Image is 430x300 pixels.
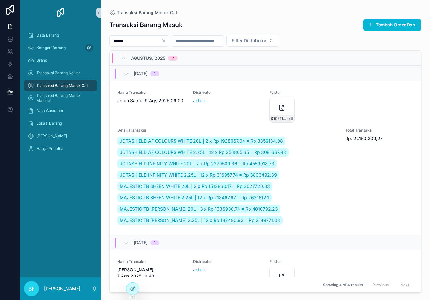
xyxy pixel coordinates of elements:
[120,183,270,190] span: MAJESTIC TB SHEEN WHITE 20L | 2 x Rp 1513860.17 = Rp 3027720.33
[120,172,277,178] span: JOTASHIELD INFINITY WHITE 2.25L | 12 x Rp 316957.74 = Rp 3803492.89
[232,37,266,44] span: Filter Distributor
[109,9,177,16] a: Transaksi Barang Masuk Cat
[37,93,91,103] span: Transaksi Barang Masuk Material
[24,118,97,129] a: Lokasi Barang
[120,138,283,144] span: JOTASHIELD AF COLOURS WHITE 20L | 2 x Rp 1928067.04 = Rp 3856134.08
[345,135,414,142] span: Rp. 27.150.209,27
[28,285,35,292] span: BF
[24,42,97,54] a: Kategori Barang96
[193,259,261,264] span: Distributor
[109,20,182,29] h1: Transaksi Barang Masuk
[24,130,97,142] a: [PERSON_NAME]
[117,193,272,202] a: MAJESTIC TB SHEEN WHITE 2.25L | 12 x Rp 218467.67 = Rp 2621612.1
[110,81,421,235] a: Nama TransaksiJotun Sabtu, 9 Ags 2025 09:00DistributorJotunFaktur010711745052000-0400052562084527...
[154,71,156,76] div: 1
[37,133,67,139] span: [PERSON_NAME]
[117,259,186,264] span: Nama Transaksi
[161,38,169,43] button: Clear
[37,146,63,151] span: Harga Pricelist
[44,286,80,292] p: [PERSON_NAME]
[120,206,278,212] span: MAJESTIC TB [PERSON_NAME] 20L | 3 x Rp 1336930.74 = Rp 4010792.23
[120,149,286,156] span: JOTASHIELD AF COLOURS WHITE 2.25L | 12 x Rp 256805.65 = Rp 3081667.83
[117,267,186,279] span: [PERSON_NAME], 7 Ags 2025 10:48
[117,205,280,213] a: MAJESTIC TB [PERSON_NAME] 20L | 3 x Rp 1336930.74 = Rp 4010792.23
[117,171,279,179] a: JOTASHIELD INFINITY WHITE 2.25L | 12 x Rp 316957.74 = Rp 3803492.89
[271,116,286,121] span: 010711745052000-0400052562084527-0397753054035000-20250811091628-(1)
[37,121,62,126] span: Lokasi Barang
[120,161,274,167] span: JOTASHIELD INFINITY WHITE 20L | 2 x Rp 2279509.36 = Rp 4559018.73
[193,90,261,95] span: Distributor
[117,159,277,168] a: JOTASHIELD INFINITY WHITE 20L | 2 x Rp 2279509.36 = Rp 4559018.73
[117,137,285,145] a: JOTASHIELD AF COLOURS WHITE 20L | 2 x Rp 1928067.04 = Rp 3856134.08
[37,45,66,50] span: Kategori Barang
[117,182,272,191] a: MAJESTIC TB SHEEN WHITE 20L | 2 x Rp 1513860.17 = Rp 3027720.33
[117,9,177,16] span: Transaksi Barang Masuk Cat
[55,8,66,18] img: App logo
[117,148,289,157] a: JOTASHIELD AF COLOURS WHITE 2.25L | 12 x Rp 256805.65 = Rp 3081667.83
[117,216,283,225] a: MAJESTIC TB [PERSON_NAME] 2.25L | 12 x Rp 182480.92 = Rp 2189771.08
[24,93,97,104] a: Transaksi Barang Masuk Material
[37,58,47,63] span: Brand
[37,83,88,88] span: Transaksi Barang Masuk Cat
[131,55,165,61] span: Agustus, 2025
[37,33,59,38] span: Data Barang
[24,67,97,79] a: Transaksi Barang Keluar
[286,116,293,121] span: .pdf
[120,195,269,201] span: MAJESTIC TB SHEEN WHITE 2.25L | 12 x Rp 218467.67 = Rp 2621612.1
[226,35,279,47] button: Select Button
[37,108,64,113] span: Data Customer
[172,56,174,61] div: 2
[24,30,97,41] a: Data Barang
[345,128,414,133] span: Total Transaksi
[134,71,148,77] span: [DATE]
[193,98,205,104] a: Jotun
[24,55,97,66] a: Brand
[117,128,338,133] span: Detail Transaksi
[323,282,363,287] span: Showing 4 of 4 results
[363,19,421,31] button: Tambah Order Baru
[24,143,97,154] a: Harga Pricelist
[85,44,93,52] div: 96
[120,217,280,224] span: MAJESTIC TB [PERSON_NAME] 2.25L | 12 x Rp 182480.92 = Rp 2189771.08
[193,267,205,273] a: Jotun
[117,90,186,95] span: Nama Transaksi
[24,105,97,116] a: Data Customer
[117,98,186,104] span: Jotun Sabtu, 9 Ags 2025 09:00
[20,25,101,162] div: scrollable content
[24,80,97,91] a: Transaksi Barang Masuk Cat
[154,240,156,245] div: 1
[134,240,148,246] span: [DATE]
[37,71,80,76] span: Transaksi Barang Keluar
[269,90,338,95] span: Faktur
[269,259,338,264] span: Faktur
